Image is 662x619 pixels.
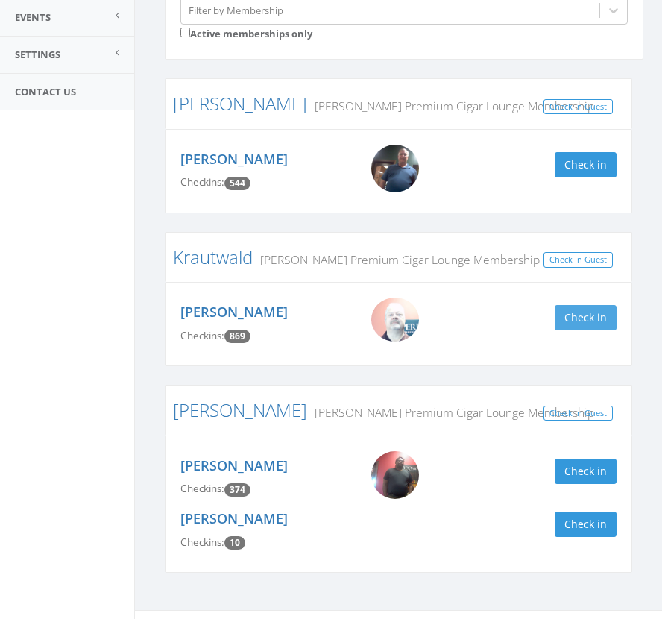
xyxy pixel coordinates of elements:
a: [PERSON_NAME] [180,456,288,474]
a: [PERSON_NAME] [173,91,307,116]
span: Checkin count [224,330,250,343]
img: Kevin_McClendon_PWvqYwE.png [371,451,419,499]
button: Check in [555,305,617,330]
a: Check In Guest [543,252,613,268]
img: WIN_20200824_14_20_23_Pro.jpg [371,298,419,342]
img: Kevin_Howerton.png [371,145,419,192]
span: Events [15,10,51,24]
small: [PERSON_NAME] Premium Cigar Lounge Membership [307,98,594,114]
label: Active memberships only [180,25,312,41]
a: Check In Guest [543,99,613,115]
button: Check in [555,152,617,177]
small: [PERSON_NAME] Premium Cigar Lounge Membership [253,251,540,268]
span: Contact Us [15,85,76,98]
input: Active memberships only [180,28,190,37]
span: Checkin count [224,177,250,190]
small: [PERSON_NAME] Premium Cigar Lounge Membership [307,404,594,421]
span: Checkins: [180,175,224,189]
span: Checkins: [180,482,224,495]
span: Checkin count [224,536,245,550]
div: Filter by Membership [189,3,283,17]
a: [PERSON_NAME] [180,509,288,527]
button: Check in [555,512,617,537]
span: Settings [15,48,60,61]
a: Check In Guest [543,406,613,421]
span: Checkins: [180,535,224,549]
a: [PERSON_NAME] [180,303,288,321]
span: Checkins: [180,329,224,342]
a: Krautwald [173,245,253,269]
span: Checkin count [224,483,250,497]
a: [PERSON_NAME] [180,150,288,168]
a: [PERSON_NAME] [173,398,307,422]
button: Check in [555,459,617,484]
